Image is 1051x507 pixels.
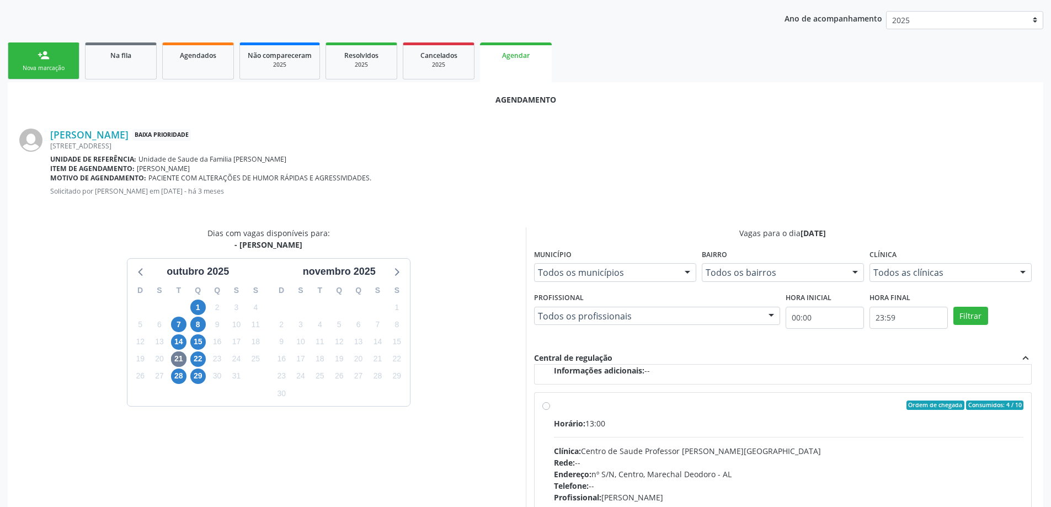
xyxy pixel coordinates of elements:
span: sábado, 18 de outubro de 2025 [248,334,263,350]
div: Q [207,282,227,299]
span: quinta-feira, 30 de outubro de 2025 [210,369,225,384]
span: terça-feira, 25 de novembro de 2025 [312,369,328,384]
span: Baixa Prioridade [132,129,191,141]
div: S [227,282,246,299]
span: domingo, 5 de outubro de 2025 [132,317,148,332]
div: outubro 2025 [162,264,233,279]
label: Bairro [702,247,727,264]
span: Agendados [180,51,216,60]
div: Vagas para o dia [534,227,1032,239]
div: Q [188,282,207,299]
span: PACIENTE COM ALTERAÇÕES DE HUMOR RÁPIDAS E AGRESSIVIDADES. [148,173,371,183]
span: domingo, 26 de outubro de 2025 [132,369,148,384]
div: person_add [38,49,50,61]
div: Agendamento [19,94,1032,105]
span: Horário: [554,418,585,429]
span: quarta-feira, 1 de outubro de 2025 [190,300,206,315]
span: sábado, 1 de novembro de 2025 [389,300,404,315]
span: Telefone: [554,481,589,491]
p: Ano de acompanhamento [785,11,882,25]
div: Central de regulação [534,352,612,364]
div: 2025 [334,61,389,69]
span: terça-feira, 28 de outubro de 2025 [171,369,186,384]
span: sábado, 4 de outubro de 2025 [248,300,263,315]
span: segunda-feira, 20 de outubro de 2025 [152,351,167,367]
div: 2025 [411,61,466,69]
span: domingo, 30 de novembro de 2025 [274,386,289,401]
span: domingo, 19 de outubro de 2025 [132,351,148,367]
input: Selecione o horário [786,307,864,329]
span: Informações adicionais: [554,365,644,376]
span: terça-feira, 11 de novembro de 2025 [312,334,328,350]
span: Todos os municípios [538,267,674,278]
span: domingo, 12 de outubro de 2025 [132,334,148,350]
span: terça-feira, 14 de outubro de 2025 [171,334,186,350]
span: quarta-feira, 12 de novembro de 2025 [332,334,347,350]
span: quarta-feira, 5 de novembro de 2025 [332,317,347,332]
label: Profissional [534,290,584,307]
span: sexta-feira, 14 de novembro de 2025 [370,334,385,350]
span: segunda-feira, 3 de novembro de 2025 [293,317,308,332]
span: segunda-feira, 27 de outubro de 2025 [152,369,167,384]
div: - [PERSON_NAME] [207,239,330,250]
span: quarta-feira, 22 de outubro de 2025 [190,351,206,367]
span: Profissional: [554,492,601,503]
span: quarta-feira, 15 de outubro de 2025 [190,334,206,350]
span: sábado, 29 de novembro de 2025 [389,369,404,384]
span: segunda-feira, 17 de novembro de 2025 [293,351,308,367]
div: D [131,282,150,299]
span: Clínica: [554,446,581,456]
span: Não compareceram [248,51,312,60]
span: Consumidos: 4 / 10 [966,401,1023,410]
span: sexta-feira, 21 de novembro de 2025 [370,351,385,367]
label: Município [534,247,572,264]
span: Todos os bairros [706,267,841,278]
span: domingo, 16 de novembro de 2025 [274,351,289,367]
span: sábado, 22 de novembro de 2025 [389,351,404,367]
img: img [19,129,42,152]
div: Nova marcação [16,64,71,72]
span: Agendar [502,51,530,60]
span: quinta-feira, 2 de outubro de 2025 [210,300,225,315]
b: Motivo de agendamento: [50,173,146,183]
div: -- [554,457,1024,468]
span: domingo, 2 de novembro de 2025 [274,317,289,332]
span: sexta-feira, 17 de outubro de 2025 [228,334,244,350]
span: segunda-feira, 13 de outubro de 2025 [152,334,167,350]
span: Rede: [554,457,575,468]
div: -- [554,365,1024,376]
span: Na fila [110,51,131,60]
span: Unidade de Saude da Familia [PERSON_NAME] [138,154,286,164]
span: terça-feira, 18 de novembro de 2025 [312,351,328,367]
span: terça-feira, 4 de novembro de 2025 [312,317,328,332]
div: [PERSON_NAME] [554,492,1024,503]
b: Unidade de referência: [50,154,136,164]
div: nº S/N, Centro, Marechal Deodoro - AL [554,468,1024,480]
div: T [169,282,188,299]
div: Q [329,282,349,299]
span: sábado, 8 de novembro de 2025 [389,317,404,332]
span: terça-feira, 21 de outubro de 2025 [171,351,186,367]
div: T [310,282,329,299]
span: sexta-feira, 10 de outubro de 2025 [228,317,244,332]
p: Solicitado por [PERSON_NAME] em [DATE] - há 3 meses [50,186,1032,196]
div: S [246,282,265,299]
span: sexta-feira, 7 de novembro de 2025 [370,317,385,332]
span: segunda-feira, 24 de novembro de 2025 [293,369,308,384]
span: sábado, 15 de novembro de 2025 [389,334,404,350]
span: quarta-feira, 26 de novembro de 2025 [332,369,347,384]
div: D [272,282,291,299]
span: Todos os profissionais [538,311,757,322]
span: domingo, 9 de novembro de 2025 [274,334,289,350]
span: domingo, 23 de novembro de 2025 [274,369,289,384]
div: Dias com vagas disponíveis para: [207,227,330,250]
label: Clínica [869,247,897,264]
span: Ordem de chegada [906,401,964,410]
span: sábado, 25 de outubro de 2025 [248,351,263,367]
span: sexta-feira, 31 de outubro de 2025 [228,369,244,384]
span: [PERSON_NAME] [137,164,190,173]
a: [PERSON_NAME] [50,129,129,141]
span: Todos as clínicas [873,267,1009,278]
label: Hora final [869,290,910,307]
div: Centro de Saude Professor [PERSON_NAME][GEOGRAPHIC_DATA] [554,445,1024,457]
